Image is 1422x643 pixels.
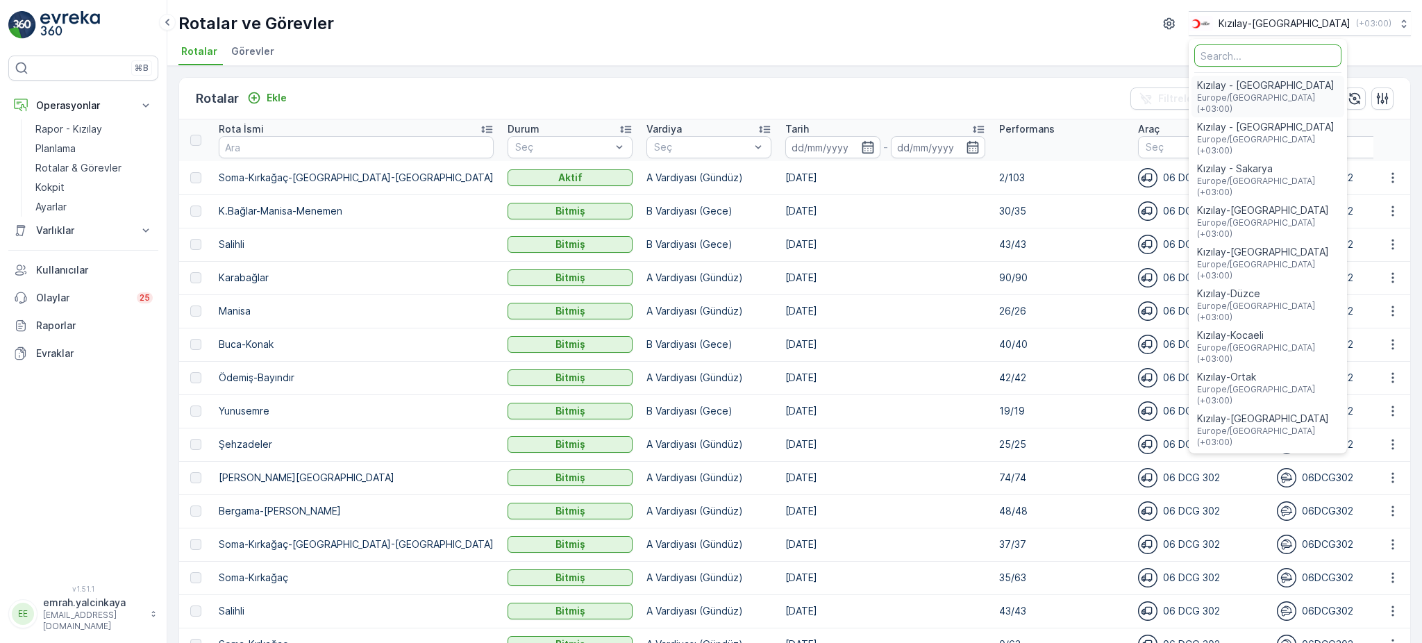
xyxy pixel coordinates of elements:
[555,571,585,585] p: Bitmiş
[508,169,633,186] button: Aktif
[190,339,201,350] div: Toggle Row Selected
[778,561,992,594] td: [DATE]
[555,404,585,418] p: Bitmiş
[1138,535,1157,554] img: svg%3e
[508,436,633,453] button: Bitmiş
[646,304,771,318] p: A Vardiyası (Gündüz)
[508,203,633,219] button: Bitmiş
[778,328,992,361] td: [DATE]
[1197,342,1339,365] span: Europe/[GEOGRAPHIC_DATA] (+03:00)
[1138,168,1157,187] img: svg%3e
[778,294,992,328] td: [DATE]
[1138,401,1263,421] div: 06 DCG 302
[1197,134,1339,156] span: Europe/[GEOGRAPHIC_DATA] (+03:00)
[1197,370,1339,384] span: Kızılay-Ortak
[267,91,287,105] p: Ekle
[508,503,633,519] button: Bitmiş
[1138,235,1157,254] img: svg%3e
[219,337,494,351] p: Buca-Konak
[508,303,633,319] button: Bitmiş
[190,239,201,250] div: Toggle Row Selected
[30,158,158,178] a: Rotalar & Görevler
[8,585,158,593] span: v 1.51.1
[190,539,201,550] div: Toggle Row Selected
[1197,245,1339,259] span: Kızılay-[GEOGRAPHIC_DATA]
[1277,601,1402,621] div: 06DCG302
[219,504,494,518] p: Bergama-[PERSON_NAME]
[219,122,264,136] p: Rota İsmi
[999,304,1124,318] p: 26/26
[30,139,158,158] a: Planlama
[8,596,158,632] button: EEemrah.yalcinkaya[EMAIL_ADDRESS][DOMAIN_NAME]
[999,122,1055,136] p: Performans
[35,122,102,136] p: Rapor - Kızılay
[36,99,131,112] p: Operasyonlar
[219,371,494,385] p: Ödemiş-Bayındır
[1138,401,1157,421] img: svg%3e
[555,471,585,485] p: Bitmiş
[1130,87,1246,110] button: Filtreleri temizle
[646,171,771,185] p: A Vardiyası (Gündüz)
[654,140,750,154] p: Seç
[508,236,633,253] button: Bitmiş
[508,369,633,386] button: Bitmiş
[1138,335,1263,354] div: 06 DCG 302
[1277,501,1296,521] img: svg%3e
[219,304,494,318] p: Manisa
[219,437,494,451] p: Şehzadeler
[1138,501,1157,521] img: svg%3e
[778,594,992,628] td: [DATE]
[219,471,494,485] p: [PERSON_NAME][GEOGRAPHIC_DATA]
[1138,468,1157,487] img: svg%3e
[36,263,153,277] p: Kullanıcılar
[508,603,633,619] button: Bitmiş
[778,194,992,228] td: [DATE]
[1277,468,1296,487] img: svg%3e
[35,161,122,175] p: Rotalar & Görevler
[190,606,201,617] div: Toggle Row Selected
[646,537,771,551] p: A Vardiyası (Gündüz)
[190,372,201,383] div: Toggle Row Selected
[1277,568,1296,587] img: svg%3e
[646,271,771,285] p: A Vardiyası (Gündüz)
[1197,412,1339,426] span: Kızılay-[GEOGRAPHIC_DATA]
[508,536,633,553] button: Bitmiş
[646,204,771,218] p: B Vardiyası (Gece)
[190,506,201,517] div: Toggle Row Selected
[999,571,1124,585] p: 35/63
[1197,287,1339,301] span: Kızılay-Düzce
[1197,120,1339,134] span: Kızılay - [GEOGRAPHIC_DATA]
[508,336,633,353] button: Bitmiş
[140,292,150,303] p: 25
[646,471,771,485] p: A Vardiyası (Gündüz)
[190,272,201,283] div: Toggle Row Selected
[778,261,992,294] td: [DATE]
[43,610,143,632] p: [EMAIL_ADDRESS][DOMAIN_NAME]
[43,596,143,610] p: emrah.yalcinkaya
[778,461,992,494] td: [DATE]
[1197,426,1339,448] span: Europe/[GEOGRAPHIC_DATA] (+03:00)
[40,11,100,39] img: logo_light-DOdMpM7g.png
[1356,18,1391,29] p: ( +03:00 )
[1277,535,1296,554] img: svg%3e
[190,439,201,450] div: Toggle Row Selected
[999,237,1124,251] p: 43/43
[190,472,201,483] div: Toggle Row Selected
[8,256,158,284] a: Kullanıcılar
[1197,217,1339,240] span: Europe/[GEOGRAPHIC_DATA] (+03:00)
[1138,201,1263,221] div: 06 DCG 302
[30,119,158,139] a: Rapor - Kızılay
[785,122,809,136] p: Tarih
[999,404,1124,418] p: 19/19
[1138,301,1263,321] div: 06 DCG 302
[219,537,494,551] p: Soma-Kırkağaç-[GEOGRAPHIC_DATA]-[GEOGRAPHIC_DATA]
[555,271,585,285] p: Bitmiş
[646,122,682,136] p: Vardiya
[36,319,153,333] p: Raporlar
[999,337,1124,351] p: 40/40
[190,572,201,583] div: Toggle Row Selected
[30,197,158,217] a: Ayarlar
[778,394,992,428] td: [DATE]
[999,171,1124,185] p: 2/103
[1138,568,1263,587] div: 06 DCG 302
